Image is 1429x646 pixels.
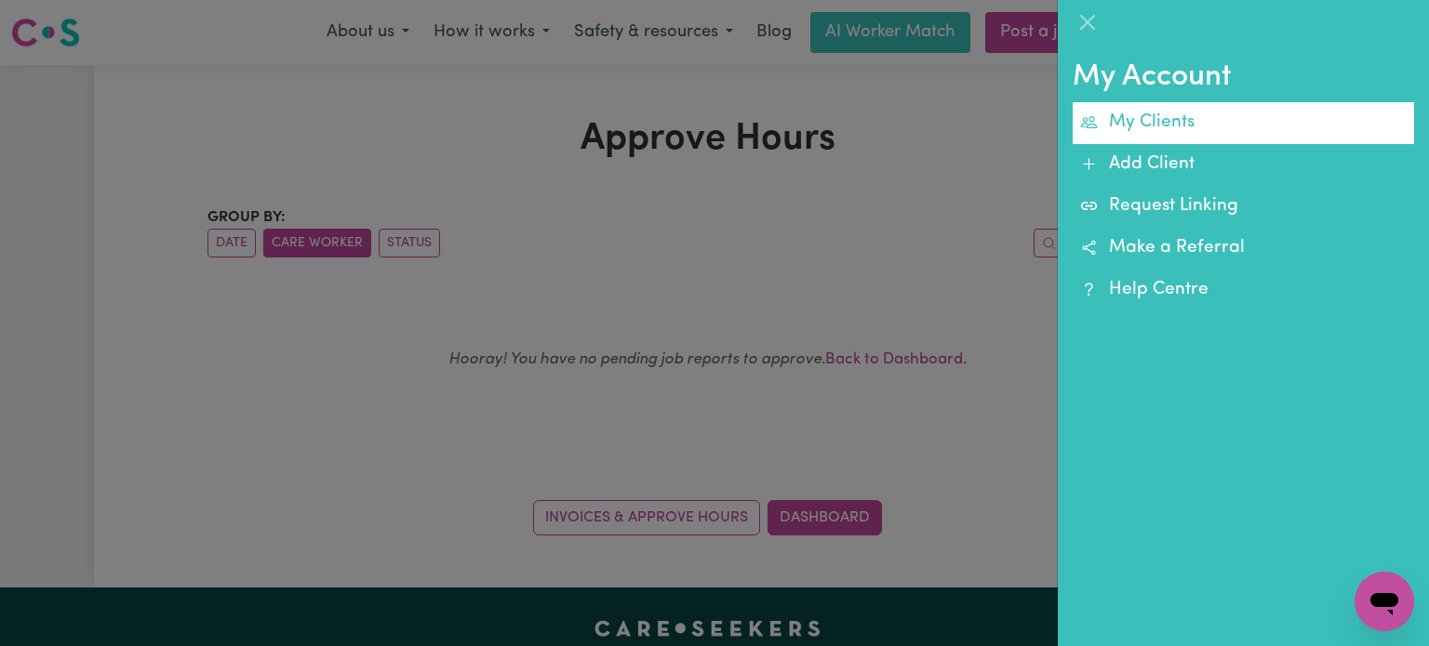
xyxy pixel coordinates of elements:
[1073,144,1414,186] a: Add Client
[1073,186,1414,228] a: Request Linking
[1073,228,1414,270] a: Make a Referral
[1073,270,1414,311] a: Help Centre
[1073,59,1414,95] h2: My Account
[1073,7,1102,37] button: Close
[1355,572,1414,631] iframe: Button to launch messaging window
[1073,102,1414,144] a: My Clients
